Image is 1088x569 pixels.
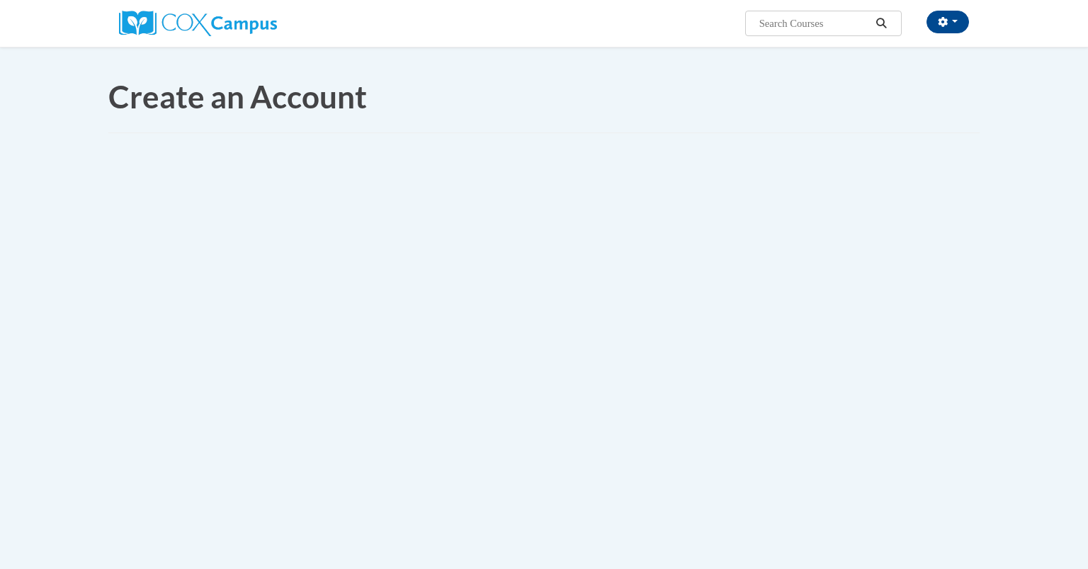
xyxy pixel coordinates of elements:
button: Account Settings [926,11,969,33]
img: Cox Campus [119,11,277,36]
a: Cox Campus [119,16,277,28]
button: Search [871,15,892,32]
input: Search Courses [758,15,871,32]
i:  [875,18,888,29]
span: Create an Account [108,78,367,115]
